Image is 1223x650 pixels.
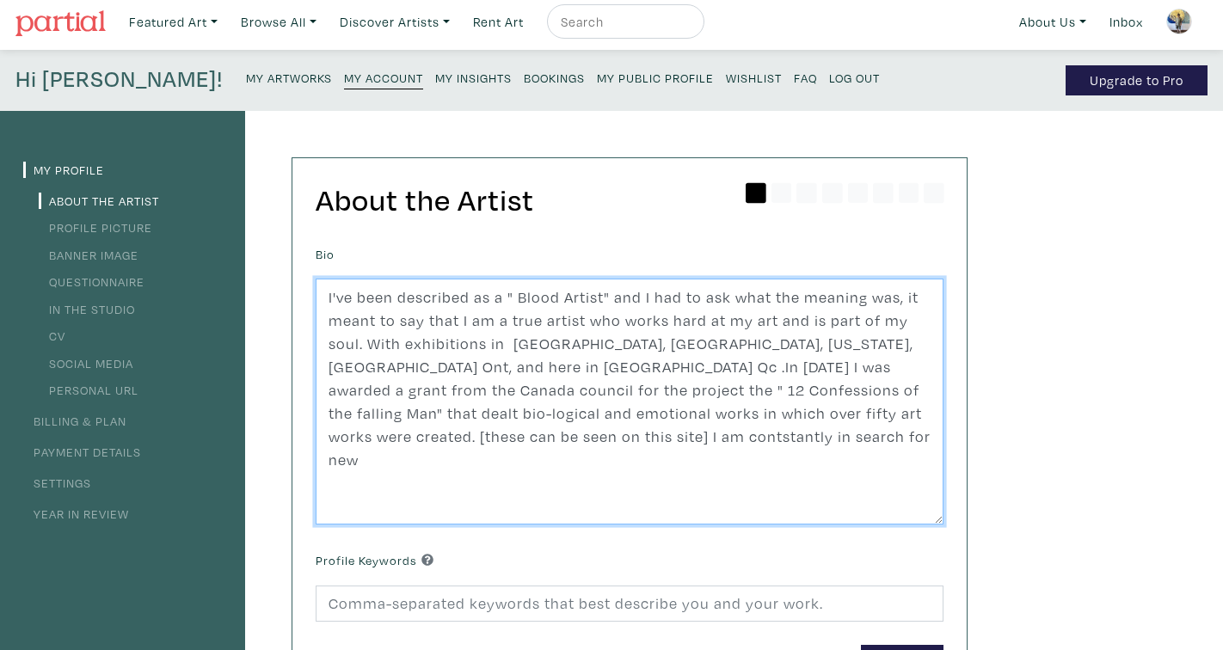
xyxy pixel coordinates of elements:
[23,162,104,178] a: My Profile
[524,70,585,86] small: Bookings
[559,11,688,33] input: Search
[39,247,138,263] a: Banner Image
[39,301,135,317] a: In the Studio
[39,382,138,398] a: Personal URL
[597,65,714,89] a: My Public Profile
[726,70,782,86] small: Wishlist
[344,70,423,86] small: My Account
[39,219,152,236] a: Profile Picture
[316,245,335,264] label: Bio
[246,65,332,89] a: My Artworks
[39,193,159,209] a: About the Artist
[23,475,91,491] a: Settings
[246,70,332,86] small: My Artworks
[1066,65,1208,95] a: Upgrade to Pro
[794,70,817,86] small: FAQ
[39,355,133,371] a: Social Media
[465,4,532,40] a: Rent Art
[344,65,423,89] a: My Account
[39,328,65,344] a: CV
[233,4,324,40] a: Browse All
[829,70,880,86] small: Log Out
[316,586,943,622] input: Comma-separated keywords that best describe you and your work.
[1011,4,1094,40] a: About Us
[435,65,512,89] a: My Insights
[726,65,782,89] a: Wishlist
[23,413,126,429] a: Billing & Plan
[597,70,714,86] small: My Public Profile
[15,65,223,95] h4: Hi [PERSON_NAME]!
[23,506,129,522] a: Year in Review
[23,444,141,460] a: Payment Details
[39,273,144,290] a: Questionnaire
[794,65,817,89] a: FAQ
[316,181,943,218] h2: About the Artist
[1166,9,1192,34] img: phpThumb.php
[829,65,880,89] a: Log Out
[332,4,458,40] a: Discover Artists
[1102,4,1151,40] a: Inbox
[524,65,585,89] a: Bookings
[316,551,433,570] label: Profile Keywords
[435,70,512,86] small: My Insights
[121,4,225,40] a: Featured Art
